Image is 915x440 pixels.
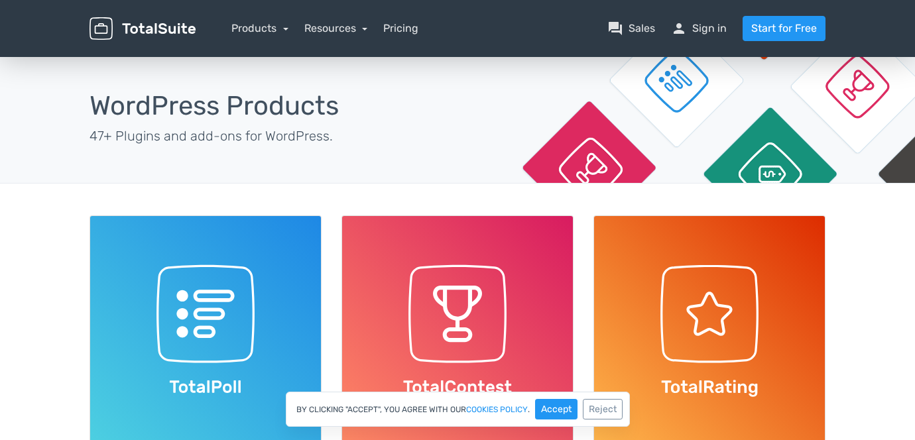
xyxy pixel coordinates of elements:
a: Start for Free [743,16,825,41]
a: cookies policy [466,406,528,413]
h1: WordPress Products [90,91,448,121]
a: Products [231,22,288,34]
a: question_answerSales [607,21,655,36]
a: personSign in [671,21,727,36]
span: question_answer [607,21,623,36]
a: Resources [304,22,368,34]
a: Pricing [383,21,418,36]
button: Accept [535,399,578,419]
button: Reject [583,399,623,419]
p: 47+ Plugins and add-ons for WordPress. [90,126,448,146]
span: person [671,21,687,36]
div: By clicking "Accept", you agree with our . [286,392,630,427]
img: TotalSuite for WordPress [90,17,196,40]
